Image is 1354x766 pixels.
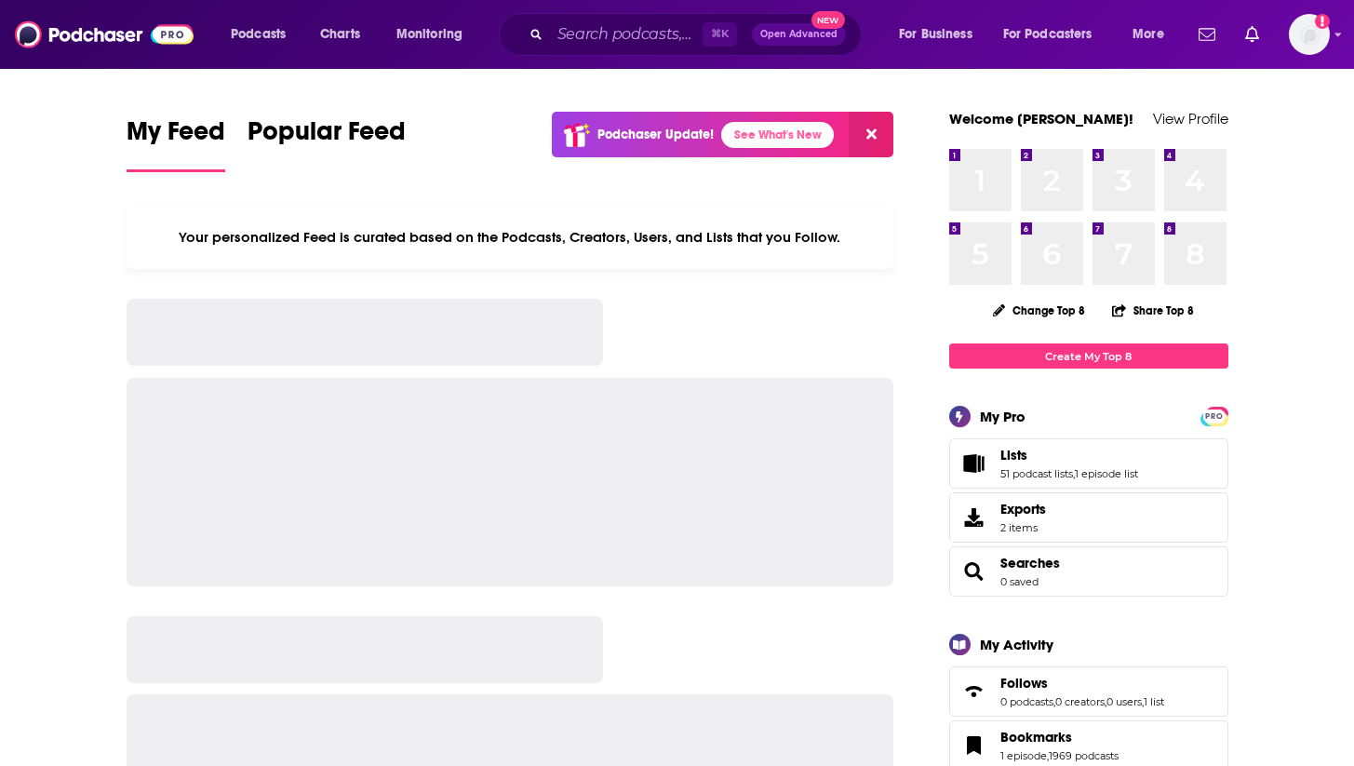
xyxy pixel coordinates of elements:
span: Bookmarks [1000,729,1072,746]
a: Show notifications dropdown [1238,19,1267,50]
button: open menu [218,20,310,49]
span: PRO [1203,410,1226,423]
a: Show notifications dropdown [1191,19,1223,50]
div: Your personalized Feed is curated based on the Podcasts, Creators, Users, and Lists that you Follow. [127,206,894,269]
a: 1 list [1144,695,1164,708]
a: Bookmarks [1000,729,1119,746]
span: Follows [949,666,1228,717]
a: Popular Feed [248,115,406,172]
span: Charts [320,21,360,47]
a: Searches [956,558,993,585]
a: 0 podcasts [1000,695,1053,708]
span: My Feed [127,115,225,158]
button: open menu [1119,20,1187,49]
span: Lists [949,438,1228,489]
span: Logged in as Mark.Hayward [1289,14,1330,55]
a: 1 episode list [1075,467,1138,480]
a: Welcome [PERSON_NAME]! [949,110,1133,128]
span: For Business [899,21,972,47]
a: 1969 podcasts [1049,749,1119,762]
span: 2 items [1000,521,1046,534]
a: Bookmarks [956,732,993,759]
span: Open Advanced [760,30,838,39]
button: Share Top 8 [1111,292,1195,329]
button: open menu [991,20,1119,49]
a: My Feed [127,115,225,172]
button: open menu [886,20,996,49]
a: Exports [949,492,1228,543]
input: Search podcasts, credits, & more... [550,20,703,49]
a: Charts [308,20,371,49]
a: 1 episode [1000,749,1047,762]
span: More [1133,21,1164,47]
span: Searches [949,546,1228,597]
a: 0 creators [1055,695,1105,708]
div: Search podcasts, credits, & more... [516,13,879,56]
span: Follows [1000,675,1048,692]
a: Create My Top 8 [949,343,1228,369]
span: , [1142,695,1144,708]
a: 0 saved [1000,575,1039,588]
a: 0 users [1106,695,1142,708]
span: ⌘ K [703,22,737,47]
span: Exports [956,504,993,531]
img: Podchaser - Follow, Share and Rate Podcasts [15,17,194,52]
span: Podcasts [231,21,286,47]
a: Searches [1000,555,1060,571]
img: User Profile [1289,14,1330,55]
button: Open AdvancedNew [752,23,846,46]
span: For Podcasters [1003,21,1093,47]
div: My Activity [980,636,1053,653]
span: , [1105,695,1106,708]
span: Monitoring [396,21,463,47]
a: See What's New [721,122,834,148]
a: Lists [1000,447,1138,464]
a: Follows [1000,675,1164,692]
button: open menu [383,20,487,49]
div: My Pro [980,408,1026,425]
a: View Profile [1153,110,1228,128]
span: Popular Feed [248,115,406,158]
button: Change Top 8 [982,299,1097,322]
span: , [1047,749,1049,762]
a: Lists [956,450,993,477]
span: New [811,11,845,29]
a: PRO [1203,409,1226,423]
svg: Add a profile image [1315,14,1330,29]
span: , [1053,695,1055,708]
button: Show profile menu [1289,14,1330,55]
span: , [1073,467,1075,480]
a: 51 podcast lists [1000,467,1073,480]
a: Follows [956,679,993,705]
span: Lists [1000,447,1027,464]
p: Podchaser Update! [597,127,714,142]
span: Exports [1000,501,1046,517]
